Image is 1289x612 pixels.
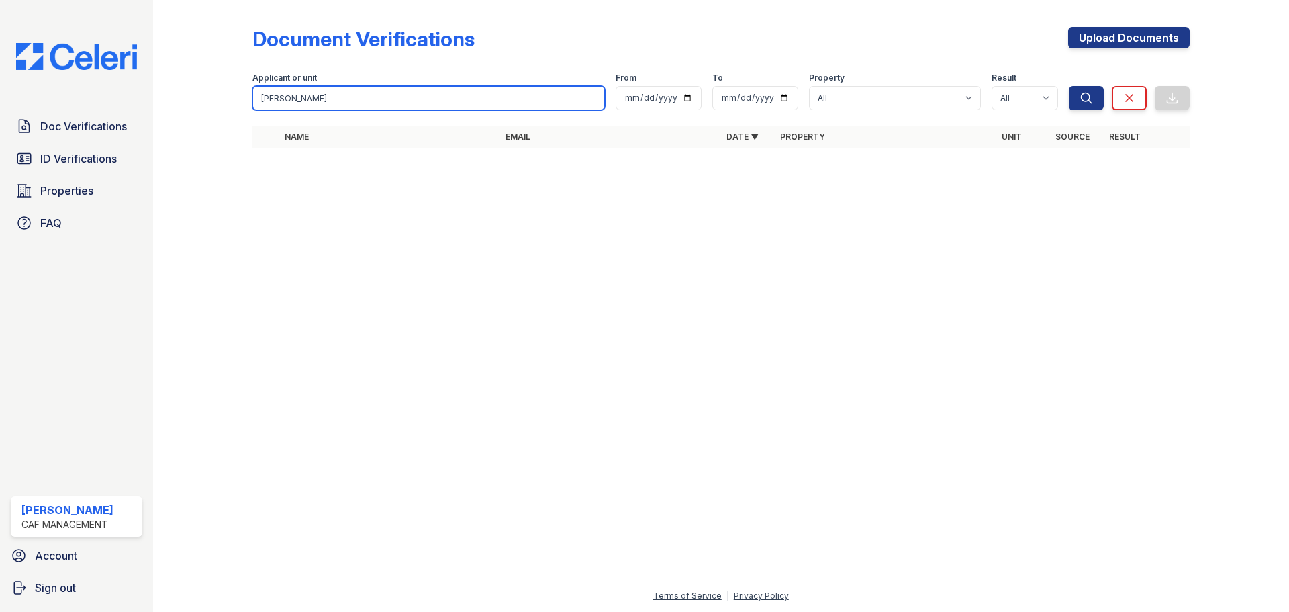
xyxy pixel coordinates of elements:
a: ID Verifications [11,145,142,172]
a: Date ▼ [726,132,759,142]
a: Sign out [5,574,148,601]
img: CE_Logo_Blue-a8612792a0a2168367f1c8372b55b34899dd931a85d93a1a3d3e32e68fde9ad4.png [5,43,148,70]
label: From [616,73,636,83]
div: CAF Management [21,518,113,531]
span: Account [35,548,77,564]
div: | [726,591,729,601]
a: Name [285,132,309,142]
a: Property [780,132,825,142]
a: Privacy Policy [734,591,789,601]
label: Result [992,73,1016,83]
span: Sign out [35,580,76,596]
a: FAQ [11,210,142,236]
a: Result [1109,132,1141,142]
label: Applicant or unit [252,73,317,83]
label: Property [809,73,845,83]
a: Source [1055,132,1090,142]
label: To [712,73,723,83]
span: Doc Verifications [40,118,127,134]
div: [PERSON_NAME] [21,502,113,518]
a: Upload Documents [1068,27,1190,48]
a: Account [5,542,148,569]
a: Email [506,132,530,142]
a: Unit [1002,132,1022,142]
span: Properties [40,183,93,199]
a: Properties [11,177,142,204]
a: Terms of Service [653,591,722,601]
span: ID Verifications [40,150,117,167]
a: Doc Verifications [11,113,142,140]
input: Search by name, email, or unit number [252,86,605,110]
div: Document Verifications [252,27,475,51]
span: FAQ [40,215,62,231]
